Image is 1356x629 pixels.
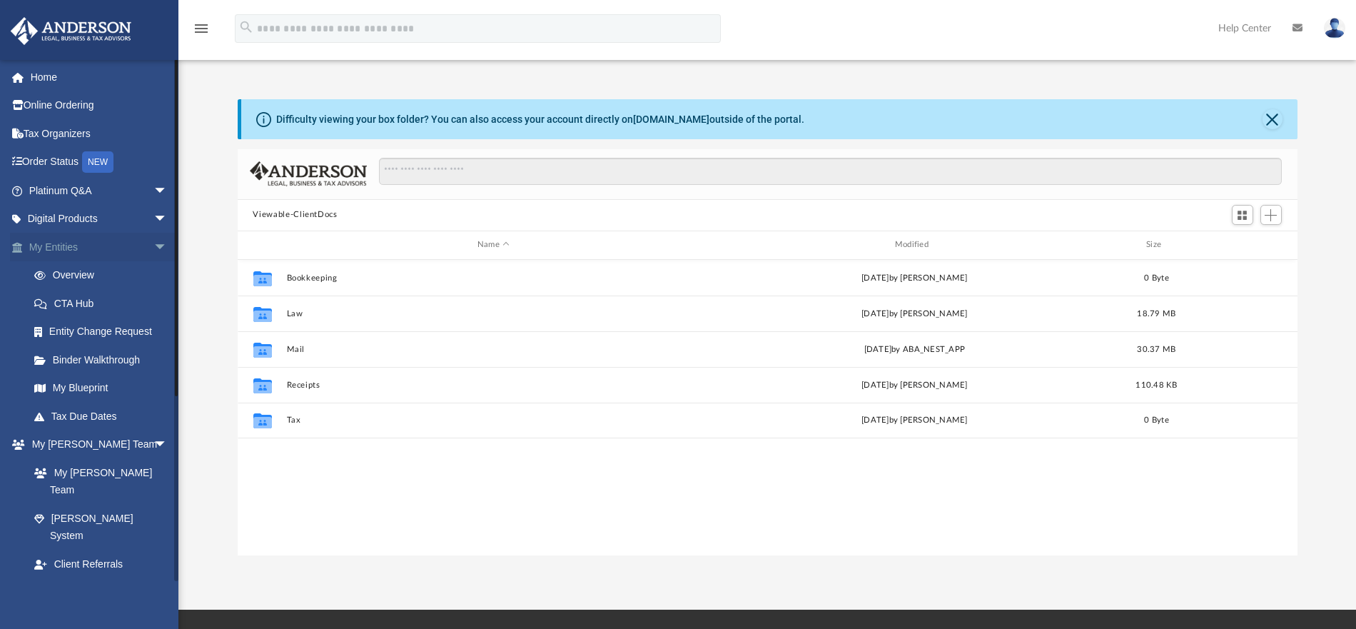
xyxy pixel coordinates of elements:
div: Modified [707,238,1121,251]
div: [DATE] by [PERSON_NAME] [707,378,1122,391]
a: Tax Organizers [10,119,189,148]
span: arrow_drop_down [153,233,182,262]
a: Digital Productsarrow_drop_down [10,205,189,233]
button: Bookkeeping [286,273,701,282]
div: Difficulty viewing your box folder? You can also access your account directly on outside of the p... [276,112,804,127]
div: [DATE] by ABA_NEST_APP [707,343,1122,356]
div: grid [238,260,1297,555]
i: menu [193,20,210,37]
img: User Pic [1324,18,1345,39]
button: Mail [286,344,701,353]
div: [DATE] by [PERSON_NAME] [707,271,1122,284]
span: arrow_drop_down [153,205,182,234]
span: arrow_drop_down [153,431,182,460]
a: My [PERSON_NAME] Team [20,458,175,504]
a: My Entitiesarrow_drop_down [10,233,189,261]
button: Viewable-ClientDocs [253,208,337,221]
a: Client Referrals [20,550,182,578]
span: 0 Byte [1144,273,1169,281]
button: Tax [286,416,701,425]
button: Receipts [286,380,701,389]
button: Add [1260,205,1282,225]
button: Law [286,308,701,318]
span: 18.79 MB [1137,309,1175,317]
div: NEW [82,151,113,173]
a: [DOMAIN_NAME] [633,114,709,125]
span: 30.37 MB [1137,345,1175,353]
a: CTA Hub [20,289,189,318]
button: Switch to Grid View [1232,205,1253,225]
i: search [238,19,254,35]
a: Order StatusNEW [10,148,189,177]
span: 0 Byte [1144,416,1169,424]
a: My [PERSON_NAME] Teamarrow_drop_down [10,431,182,459]
div: [DATE] by [PERSON_NAME] [707,307,1122,320]
a: Home [10,63,189,91]
a: [PERSON_NAME] System [20,504,182,550]
span: arrow_drop_down [153,578,182,608]
div: [DATE] by [PERSON_NAME] [707,414,1122,427]
a: My Blueprint [20,374,182,403]
a: Overview [20,261,189,290]
span: 110.48 KB [1135,381,1177,388]
input: Search files and folders [379,158,1281,185]
a: Binder Walkthrough [20,346,189,374]
a: Online Ordering [10,91,189,120]
a: menu [193,27,210,37]
a: Platinum Q&Aarrow_drop_down [10,176,189,205]
div: id [1191,238,1291,251]
div: Size [1128,238,1185,251]
a: Tax Due Dates [20,402,189,431]
a: Entity Change Request [20,318,189,346]
a: My Documentsarrow_drop_down [10,578,182,607]
div: Name [285,238,700,251]
div: id [243,238,279,251]
button: Close [1263,109,1282,129]
span: arrow_drop_down [153,176,182,206]
img: Anderson Advisors Platinum Portal [6,17,136,45]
